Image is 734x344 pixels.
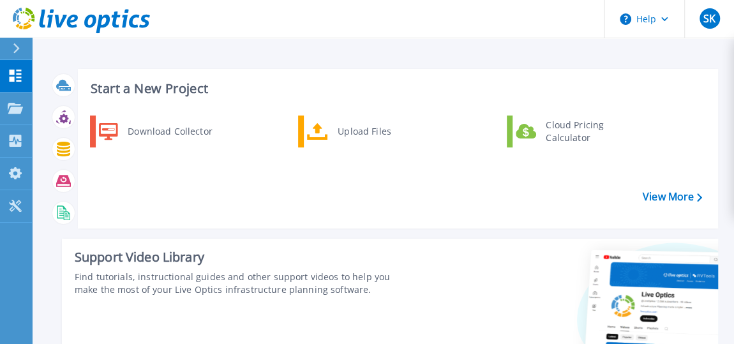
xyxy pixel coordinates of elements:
[75,249,414,265] div: Support Video Library
[91,82,701,96] h3: Start a New Project
[643,191,702,203] a: View More
[507,116,638,147] a: Cloud Pricing Calculator
[331,119,426,144] div: Upload Files
[539,119,634,144] div: Cloud Pricing Calculator
[298,116,429,147] a: Upload Files
[703,13,715,24] span: SK
[121,119,218,144] div: Download Collector
[90,116,221,147] a: Download Collector
[75,271,414,296] div: Find tutorials, instructional guides and other support videos to help you make the most of your L...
